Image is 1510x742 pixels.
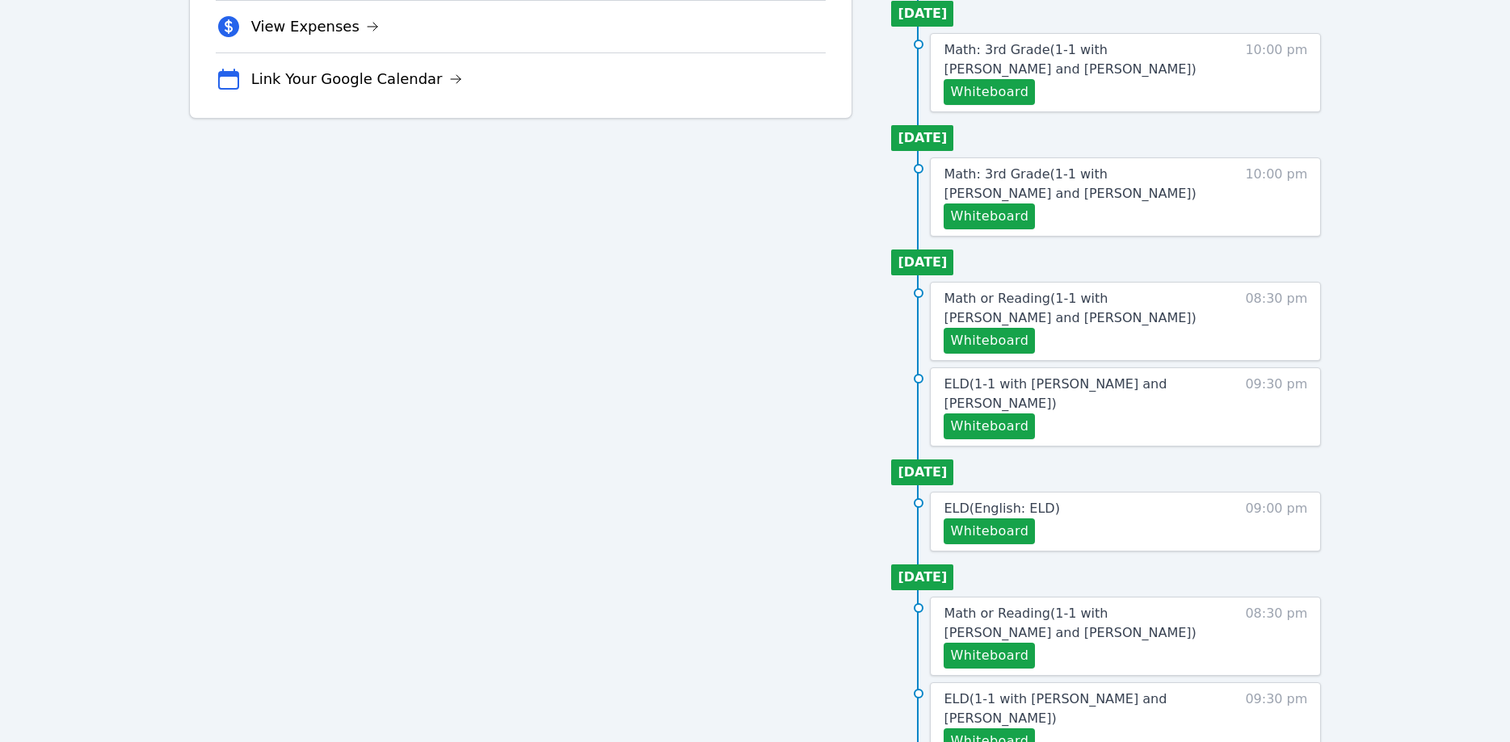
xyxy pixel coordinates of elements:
a: ELD(1-1 with [PERSON_NAME] and [PERSON_NAME]) [944,375,1216,413]
span: ELD ( 1-1 with [PERSON_NAME] and [PERSON_NAME] ) [944,376,1167,411]
button: Whiteboard [944,203,1035,229]
span: 10:00 pm [1245,165,1307,229]
li: [DATE] [891,459,953,485]
a: ELD(English: ELD) [944,499,1059,518]
a: Math: 3rd Grade(1-1 with [PERSON_NAME] and [PERSON_NAME]) [944,40,1216,79]
a: Link Your Google Calendar [251,68,462,90]
span: Math or Reading ( 1-1 with [PERSON_NAME] and [PERSON_NAME] ) [944,606,1196,640]
button: Whiteboard [944,79,1035,105]
span: 09:30 pm [1245,375,1307,439]
li: [DATE] [891,564,953,590]
span: ELD ( English: ELD ) [944,501,1059,516]
a: Math or Reading(1-1 with [PERSON_NAME] and [PERSON_NAME]) [944,604,1216,643]
span: Math or Reading ( 1-1 with [PERSON_NAME] and [PERSON_NAME] ) [944,291,1196,325]
span: 09:00 pm [1245,499,1307,544]
li: [DATE] [891,249,953,275]
span: 10:00 pm [1245,40,1307,105]
span: Math: 3rd Grade ( 1-1 with [PERSON_NAME] and [PERSON_NAME] ) [944,42,1196,77]
a: Math: 3rd Grade(1-1 with [PERSON_NAME] and [PERSON_NAME]) [944,165,1216,203]
li: [DATE] [891,125,953,151]
button: Whiteboard [944,518,1035,544]
button: Whiteboard [944,328,1035,354]
button: Whiteboard [944,643,1035,669]
li: [DATE] [891,1,953,27]
a: Math or Reading(1-1 with [PERSON_NAME] and [PERSON_NAME]) [944,289,1216,328]
span: ELD ( 1-1 with [PERSON_NAME] and [PERSON_NAME] ) [944,691,1167,726]
a: View Expenses [251,15,379,38]
button: Whiteboard [944,413,1035,439]
span: 08:30 pm [1245,289,1307,354]
a: ELD(1-1 with [PERSON_NAME] and [PERSON_NAME]) [944,690,1216,728]
span: Math: 3rd Grade ( 1-1 with [PERSON_NAME] and [PERSON_NAME] ) [944,166,1196,201]
span: 08:30 pm [1245,604,1307,669]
